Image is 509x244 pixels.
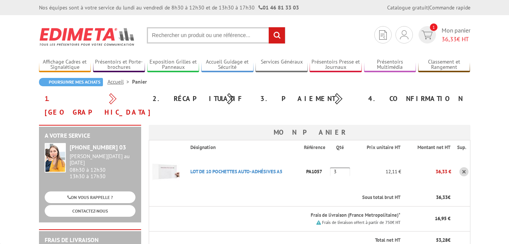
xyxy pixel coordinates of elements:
[442,26,470,44] span: Mon panier
[149,125,470,140] h3: Mon panier
[147,27,285,44] input: Rechercher un produit ou une référence...
[93,59,145,71] a: Présentoirs et Porte-brochures
[316,220,321,225] img: picto.png
[430,23,437,31] span: 1
[39,59,91,71] a: Affichage Cadres et Signalétique
[429,4,470,11] a: Commande rapide
[435,215,450,222] span: 16,95 €
[70,153,135,166] div: [PERSON_NAME][DATE] au [DATE]
[364,59,416,71] a: Présentoirs Multimédia
[39,4,299,11] div: Nos équipes sont à votre service du lundi au vendredi de 8h30 à 12h30 et de 13h30 à 17h30
[39,78,103,86] a: Poursuivre mes achats
[401,165,451,178] p: 36,33 €
[190,212,400,219] p: Frais de livraison (France Metropolitaine)*
[45,237,135,244] h2: Frais de Livraison
[436,194,448,200] span: 36,33
[400,30,408,39] img: devis rapide
[201,59,254,71] a: Accueil Guidage et Sécurité
[107,78,132,85] a: Accueil
[70,153,135,179] div: 08h30 à 12h30 13h30 à 17h30
[422,31,433,39] img: devis rapide
[360,144,400,151] p: Prix unitaire HT
[147,59,199,71] a: Exposition Grilles et Panneaux
[45,205,135,217] a: CONTACTEZ-NOUS
[132,78,147,85] li: Panier
[304,165,330,178] p: PA1057
[39,23,135,51] img: Edimeta
[155,237,400,244] p: Total net HT
[45,143,66,173] img: widget-service.jpg
[363,92,470,106] div: 4. Confirmation
[442,35,457,43] span: 36,33
[149,157,179,187] img: LOT DE 10 POCHETTES AUTO-ADHéSIVES A5
[451,140,470,155] th: Sup.
[304,144,329,151] p: Référence
[310,59,362,71] a: Présentoirs Presse et Journaux
[322,220,400,225] small: Frais de livraison offert à partir de 750€ HT
[255,92,363,106] div: 3. Paiement
[70,143,126,151] strong: [PHONE_NUMBER] 03
[442,35,470,44] span: € HT
[417,26,470,44] a: devis rapide 1 Mon panier 36,33€ HT
[39,92,147,119] div: 1. [GEOGRAPHIC_DATA]
[407,144,451,151] p: Montant net HT
[258,4,299,11] strong: 01 46 81 33 03
[407,237,451,244] p: €
[353,165,401,178] p: 12,11 €
[436,237,448,243] span: 53,28
[387,4,470,11] div: |
[407,194,451,201] p: €
[190,168,282,175] a: LOT DE 10 POCHETTES AUTO-ADHéSIVES A5
[184,140,304,155] th: Désignation
[269,27,285,44] input: rechercher
[387,4,428,11] a: Catalogue gratuit
[45,191,135,203] a: ON VOUS RAPPELLE ?
[379,30,387,40] img: devis rapide
[184,189,401,207] th: Sous total brut HT
[255,59,308,71] a: Services Généraux
[330,140,353,155] th: Qté
[45,132,135,139] h2: A votre service
[147,92,255,106] div: 2. Récapitulatif
[418,59,470,71] a: Classement et Rangement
